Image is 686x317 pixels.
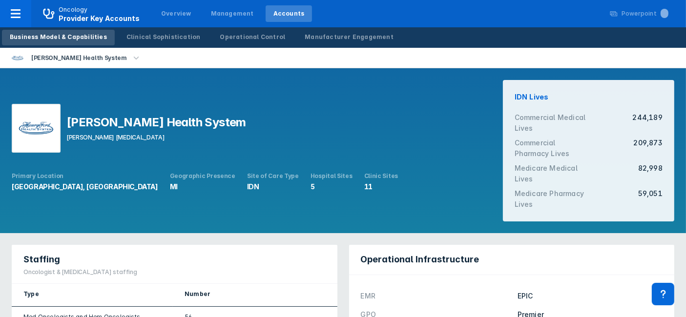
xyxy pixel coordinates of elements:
div: 11 [364,182,398,192]
div: Clinical Sophistication [126,33,201,41]
div: 209,873 [634,138,663,159]
div: Clinic Sites [364,172,398,180]
div: [PERSON_NAME] [MEDICAL_DATA] [66,133,246,142]
div: Commercial Pharmacy Lives [515,138,589,159]
div: Contact Support [652,283,674,305]
div: 244,189 [633,112,663,134]
div: Manufacturer Engagement [305,33,394,41]
div: Medicare Medical Lives [515,163,589,184]
div: 82,998 [638,163,663,184]
div: [PERSON_NAME] Health System [27,51,131,65]
a: Clinical Sophistication [119,30,208,45]
div: Site of Care Type [247,172,299,180]
a: Manufacturer Engagement [297,30,401,45]
a: Business Model & Capabilities [2,30,115,45]
span: Provider Key Accounts [59,14,140,22]
div: IDN [247,182,299,192]
a: Operational Control [212,30,293,45]
div: Oncologist & [MEDICAL_DATA] staffing [23,268,137,277]
div: Number [185,290,326,298]
div: EMR [361,291,512,301]
a: Overview [153,5,199,22]
div: 59,051 [638,188,663,210]
div: Type [23,290,161,298]
div: Management [211,9,254,18]
div: Powerpoint [622,9,668,18]
div: 5 [311,182,353,192]
p: Oncology [59,5,88,14]
img: henry-ford [12,104,61,153]
div: Commercial Medical Lives [515,112,589,134]
div: Medicare Pharmacy Lives [515,188,589,210]
span: Operational Infrastructure [361,254,479,265]
div: [PERSON_NAME] Health System [66,116,246,129]
div: Overview [161,9,191,18]
div: Geographic Presence [170,172,235,180]
div: Accounts [273,9,305,18]
a: Management [203,5,262,22]
div: EPIC [518,291,663,301]
div: Business Model & Capabilities [10,33,107,41]
div: Primary Location [12,172,158,180]
span: Staffing [23,254,60,265]
div: MI [170,182,235,192]
div: IDN Lives [515,92,663,102]
img: henry-ford [12,52,23,64]
div: Operational Control [220,33,285,41]
div: Hospital Sites [311,172,353,180]
a: Accounts [266,5,312,22]
div: [GEOGRAPHIC_DATA], [GEOGRAPHIC_DATA] [12,182,158,192]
